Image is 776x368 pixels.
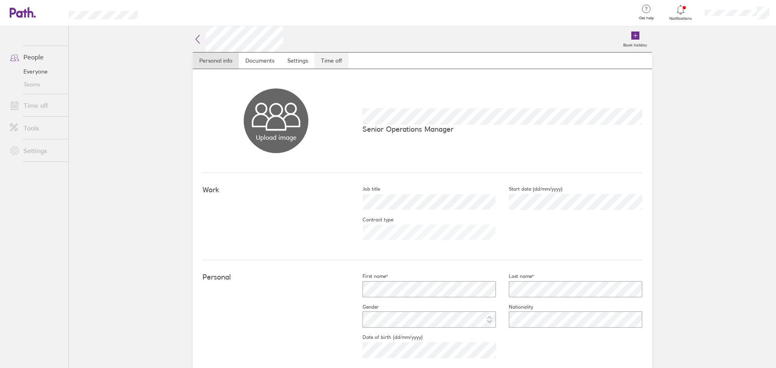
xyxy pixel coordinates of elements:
[314,53,348,69] a: Time off
[202,273,350,282] h4: Personal
[496,273,534,280] label: Last name*
[350,334,423,341] label: Date of birth (dd/mm/yyyy)
[668,16,694,21] span: Notifications
[350,273,388,280] label: First name*
[3,78,68,91] a: Teams
[496,186,563,192] label: Start date (dd/mm/yyyy)
[350,217,393,223] label: Contract type
[3,65,68,78] a: Everyone
[618,40,652,48] label: Book holiday
[202,186,350,194] h4: Work
[668,4,694,21] a: Notifications
[3,143,68,159] a: Settings
[239,53,281,69] a: Documents
[618,26,652,52] a: Book holiday
[363,125,642,133] p: Senior Operations Manager
[496,304,533,310] label: Nationality
[350,304,379,310] label: Gender
[350,186,380,192] label: Job title
[633,16,660,21] span: Get help
[193,53,239,69] a: Personal info
[3,97,68,114] a: Time off
[3,49,68,65] a: People
[3,120,68,136] a: Tools
[281,53,314,69] a: Settings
